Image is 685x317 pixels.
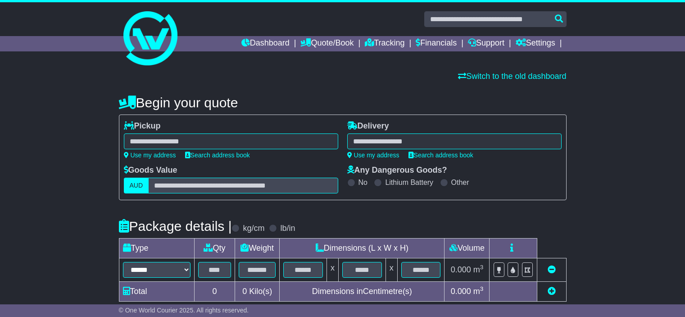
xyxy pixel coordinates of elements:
span: m [473,265,484,274]
h4: Begin your quote [119,95,567,110]
span: © One World Courier 2025. All rights reserved. [119,307,249,314]
a: Search address book [408,152,473,159]
a: Use my address [124,152,176,159]
a: Remove this item [548,265,556,274]
td: Kilo(s) [235,282,280,302]
span: 0 [242,287,247,296]
label: Pickup [124,121,161,131]
td: x [386,258,397,282]
a: Add new item [548,287,556,296]
label: Any Dangerous Goods? [347,165,447,175]
span: m [473,287,484,296]
label: Lithium Battery [385,178,433,187]
a: Switch to the old dashboard [458,72,566,81]
td: 0 [194,282,235,302]
a: Use my address [347,152,399,159]
a: Quote/Book [300,36,354,51]
span: 0.000 [451,287,471,296]
label: Goods Value [124,165,177,175]
label: AUD [124,178,149,193]
label: lb/in [280,224,295,234]
a: Settings [516,36,555,51]
td: Type [119,239,194,258]
td: Total [119,282,194,302]
a: Support [468,36,504,51]
label: Other [451,178,469,187]
a: Financials [416,36,457,51]
h4: Package details | [119,219,232,234]
label: kg/cm [243,224,264,234]
td: Dimensions (L x W x H) [280,239,445,258]
td: Qty [194,239,235,258]
sup: 3 [480,264,484,271]
label: Delivery [347,121,389,131]
a: Dashboard [241,36,290,51]
td: Volume [445,239,490,258]
a: Search address book [185,152,250,159]
td: x [327,258,338,282]
label: No [358,178,367,187]
span: 0.000 [451,265,471,274]
td: Weight [235,239,280,258]
td: Dimensions in Centimetre(s) [280,282,445,302]
a: Tracking [365,36,404,51]
sup: 3 [480,285,484,292]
